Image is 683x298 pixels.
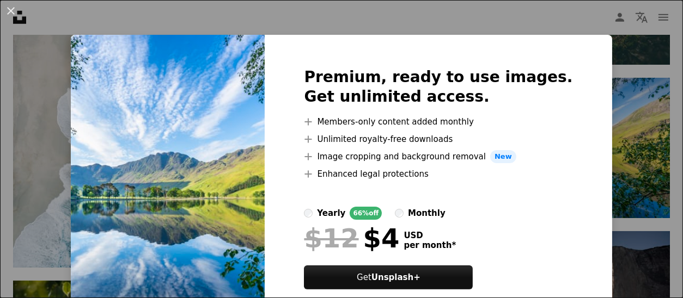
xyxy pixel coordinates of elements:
span: $12 [304,224,358,252]
li: Image cropping and background removal [304,150,572,163]
h2: Premium, ready to use images. Get unlimited access. [304,67,572,107]
li: Members-only content added monthly [304,115,572,128]
li: Unlimited royalty-free downloads [304,133,572,146]
div: yearly [317,207,345,220]
span: USD [404,231,456,240]
span: New [490,150,516,163]
input: yearly66%off [304,209,313,218]
strong: Unsplash+ [371,272,420,282]
div: 66% off [350,207,382,220]
div: $4 [304,224,399,252]
div: monthly [408,207,446,220]
li: Enhanced legal protections [304,167,572,181]
button: GetUnsplash+ [304,265,473,289]
span: per month * [404,240,456,250]
input: monthly [395,209,404,218]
